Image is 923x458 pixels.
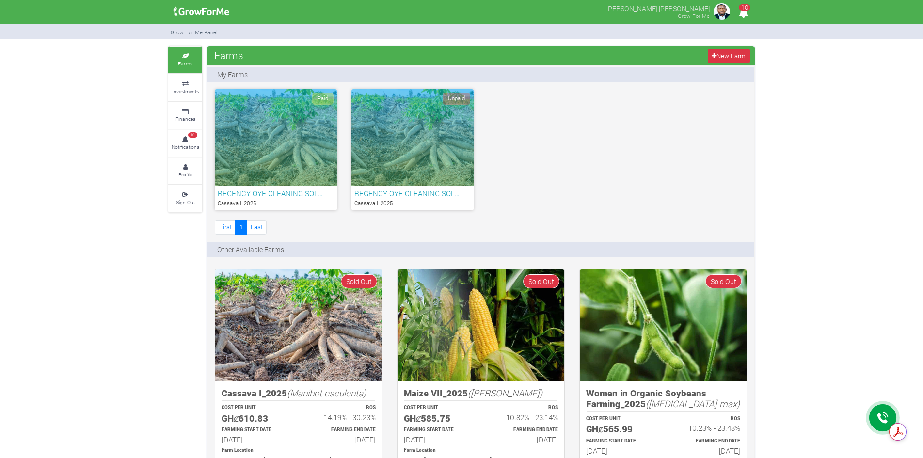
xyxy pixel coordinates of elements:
[404,404,472,411] p: COST PER UNIT
[168,130,202,157] a: 10 Notifications
[705,274,742,288] span: Sold Out
[222,426,290,434] p: Estimated Farming Start Date
[222,388,376,399] h5: Cassava I_2025
[490,404,558,411] p: ROS
[646,397,740,410] i: ([MEDICAL_DATA] max)
[580,269,747,381] img: growforme image
[168,102,202,129] a: Finances
[734,9,753,18] a: 10
[404,435,472,444] h6: [DATE]
[215,269,382,381] img: growforme image
[341,274,377,288] span: Sold Out
[235,220,247,234] a: 1
[468,387,542,399] i: ([PERSON_NAME])
[168,74,202,101] a: Investments
[168,158,202,184] a: Profile
[212,46,246,65] span: Farms
[606,2,710,14] p: [PERSON_NAME] [PERSON_NAME]
[217,69,248,79] p: My Farms
[354,199,471,207] p: Cassava I_2025
[172,143,199,150] small: Notifications
[178,171,192,178] small: Profile
[222,435,290,444] h6: [DATE]
[175,115,195,122] small: Finances
[218,199,334,207] p: Cassava I_2025
[672,415,740,423] p: ROS
[734,2,753,24] i: Notifications
[168,185,202,212] a: Sign Out
[490,413,558,422] h6: 10.82% - 23.14%
[586,424,654,435] h5: GHȼ565.99
[351,89,474,210] a: Unpaid REGENCY OYE CLEANING SOL… Cassava I_2025
[354,189,471,198] h6: REGENCY OYE CLEANING SOL…
[708,49,750,63] a: New Farm
[672,446,740,455] h6: [DATE]
[171,29,218,36] small: Grow For Me Panel
[222,447,376,454] p: Location of Farm
[443,93,470,105] span: Unpaid
[246,220,267,234] a: Last
[176,199,195,205] small: Sign Out
[586,415,654,423] p: COST PER UNIT
[217,244,284,254] p: Other Available Farms
[586,446,654,455] h6: [DATE]
[404,426,472,434] p: Estimated Farming Start Date
[215,220,236,234] a: First
[404,388,558,399] h5: Maize VII_2025
[404,413,472,424] h5: GHȼ585.75
[398,269,564,381] img: growforme image
[712,2,732,21] img: growforme image
[312,93,334,105] span: Paid
[222,413,290,424] h5: GHȼ610.83
[172,88,199,95] small: Investments
[178,60,192,67] small: Farms
[523,274,559,288] span: Sold Out
[168,47,202,73] a: Farms
[586,388,740,410] h5: Women in Organic Soybeans Farming_2025
[672,424,740,432] h6: 10.23% - 23.48%
[287,387,366,399] i: (Manihot esculenta)
[170,2,233,21] img: growforme image
[404,447,558,454] p: Location of Farm
[307,404,376,411] p: ROS
[188,132,197,138] span: 10
[307,426,376,434] p: Estimated Farming End Date
[490,426,558,434] p: Estimated Farming End Date
[739,4,750,11] span: 10
[218,189,334,198] h6: REGENCY OYE CLEANING SOL…
[307,435,376,444] h6: [DATE]
[215,89,337,210] a: Paid REGENCY OYE CLEANING SOL… Cassava I_2025
[307,413,376,422] h6: 14.19% - 30.23%
[222,404,290,411] p: COST PER UNIT
[678,12,710,19] small: Grow For Me
[586,438,654,445] p: Estimated Farming Start Date
[215,220,267,234] nav: Page Navigation
[490,435,558,444] h6: [DATE]
[672,438,740,445] p: Estimated Farming End Date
